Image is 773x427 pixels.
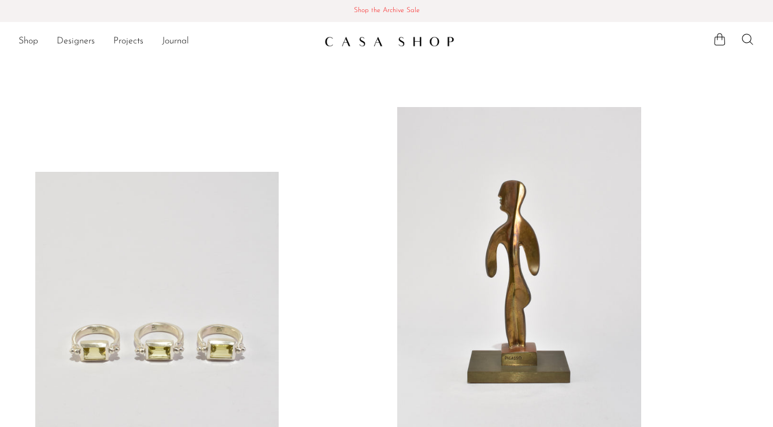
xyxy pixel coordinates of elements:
nav: Desktop navigation [19,32,315,51]
a: Projects [113,34,143,49]
a: Journal [162,34,189,49]
a: Shop [19,34,38,49]
ul: NEW HEADER MENU [19,32,315,51]
a: Designers [57,34,95,49]
span: Shop the Archive Sale [9,5,764,17]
